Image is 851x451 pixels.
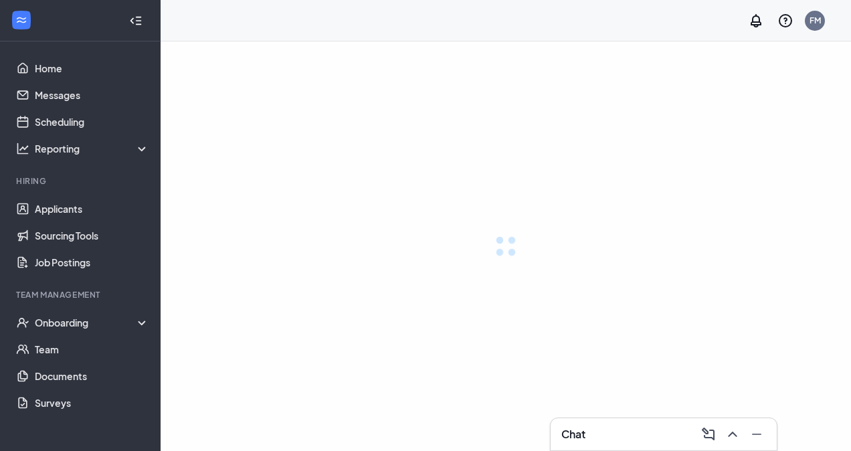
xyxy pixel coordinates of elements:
[561,427,585,442] h3: Chat
[748,13,764,29] svg: Notifications
[35,336,149,363] a: Team
[749,426,765,442] svg: Minimize
[129,14,143,27] svg: Collapse
[16,175,147,187] div: Hiring
[35,249,149,276] a: Job Postings
[725,426,741,442] svg: ChevronUp
[16,316,29,329] svg: UserCheck
[35,82,149,108] a: Messages
[721,424,742,445] button: ChevronUp
[15,13,28,27] svg: WorkstreamLogo
[745,424,766,445] button: Minimize
[35,316,150,329] div: Onboarding
[35,363,149,389] a: Documents
[35,108,149,135] a: Scheduling
[35,222,149,249] a: Sourcing Tools
[700,426,717,442] svg: ComposeMessage
[777,13,793,29] svg: QuestionInfo
[16,289,147,300] div: Team Management
[16,142,29,155] svg: Analysis
[35,389,149,416] a: Surveys
[35,142,150,155] div: Reporting
[810,15,821,26] div: FM
[35,55,149,82] a: Home
[35,195,149,222] a: Applicants
[696,424,718,445] button: ComposeMessage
